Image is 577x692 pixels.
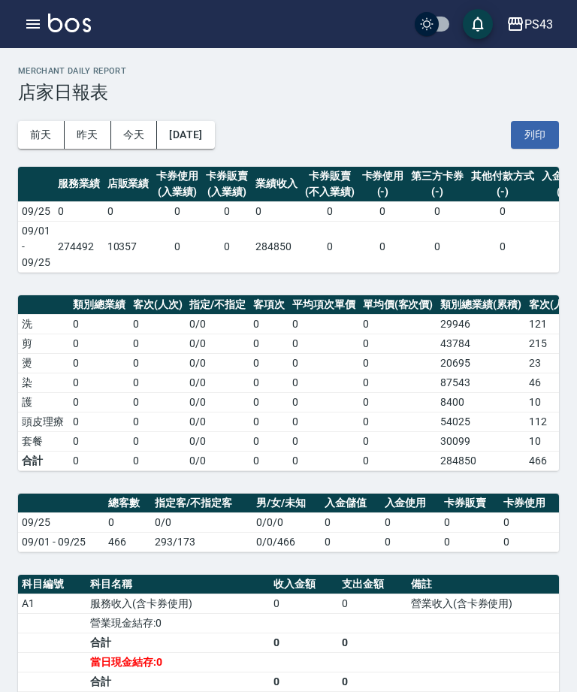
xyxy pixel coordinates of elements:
td: 0 [129,431,186,451]
td: 0 [153,221,202,272]
td: 0 [288,353,359,373]
td: 0 [129,451,186,470]
td: 0 [359,392,437,412]
td: 0 [249,353,288,373]
td: 0 [153,201,202,221]
td: 0 [202,201,252,221]
th: 客項次 [249,295,288,315]
td: 0 [69,431,129,451]
td: 20695 [437,353,525,373]
td: 09/01 - 09/25 [18,532,104,551]
td: 0 / 0 [186,392,249,412]
td: 0 / 0 [186,314,249,334]
td: 0 [69,392,129,412]
td: 0 [358,201,408,221]
td: 0 [338,672,406,691]
td: 0 [69,451,129,470]
td: 0 [288,392,359,412]
td: 0 [270,633,338,652]
th: 入金使用 [381,494,440,513]
th: 總客數 [104,494,151,513]
td: 0 [381,532,440,551]
td: 0 [129,373,186,392]
div: 其他付款方式 [471,168,534,184]
td: 0 [288,334,359,353]
td: 0 [500,532,559,551]
th: 科目編號 [18,575,86,594]
td: 0 [249,451,288,470]
td: 0 [440,512,500,532]
td: 合計 [86,672,270,691]
td: 0 [69,412,129,431]
td: 0 [129,392,186,412]
td: 0 [301,221,358,272]
td: 87543 [437,373,525,392]
td: 0 [301,201,358,221]
td: 0 [69,334,129,353]
h2: Merchant Daily Report [18,66,559,76]
td: 0 [288,412,359,431]
td: 0 [288,431,359,451]
td: A1 [18,594,86,613]
td: 0 [338,633,406,652]
td: 頭皮理療 [18,412,69,431]
td: 0 [407,201,467,221]
td: 10357 [104,221,153,272]
div: PS43 [524,15,553,34]
table: a dense table [18,494,559,552]
th: 卡券販賣 [440,494,500,513]
td: 0 [359,451,437,470]
button: save [463,9,493,39]
td: 0 [202,221,252,272]
img: Logo [48,14,91,32]
td: 0 [359,353,437,373]
td: 0 [288,314,359,334]
td: 0 [381,512,440,532]
td: 09/25 [18,512,104,532]
button: 列印 [511,121,559,149]
td: 54025 [437,412,525,431]
td: 0 [359,373,437,392]
td: 0 [407,221,467,272]
td: 293/173 [151,532,252,551]
td: 0 [104,512,151,532]
div: (入業績) [206,184,248,200]
td: 274492 [54,221,104,272]
div: (-) [411,184,464,200]
td: 284850 [437,451,525,470]
td: 合計 [18,451,69,470]
td: 0 [359,431,437,451]
th: 卡券使用 [500,494,559,513]
td: 0 [69,373,129,392]
th: 備註 [407,575,559,594]
div: (-) [471,184,534,200]
td: 0 [321,532,380,551]
td: 0 [129,353,186,373]
div: 第三方卡券 [411,168,464,184]
td: 466 [104,532,151,551]
td: 0 [249,392,288,412]
th: 指定/不指定 [186,295,249,315]
td: 0/0/466 [252,532,321,551]
th: 客次(人次) [129,295,186,315]
td: 0 [440,532,500,551]
td: 0 [129,412,186,431]
td: 29946 [437,314,525,334]
td: 0 [249,431,288,451]
td: 營業現金結存:0 [86,613,270,633]
td: 0 [359,314,437,334]
td: 燙 [18,353,69,373]
td: 0 [129,334,186,353]
td: 0 [249,412,288,431]
td: 0 / 0 [186,334,249,353]
td: 0/0/0 [252,512,321,532]
td: 284850 [252,221,301,272]
td: 30099 [437,431,525,451]
td: 0 [252,201,301,221]
td: 0/0 [151,512,252,532]
button: 前天 [18,121,65,149]
th: 單均價(客次價) [359,295,437,315]
td: 0 [270,672,338,691]
td: 09/25 [18,201,54,221]
div: (不入業績) [305,184,355,200]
